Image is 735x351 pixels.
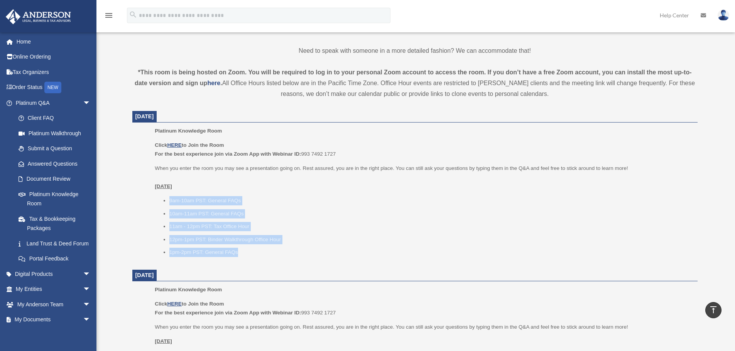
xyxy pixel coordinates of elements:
[709,305,718,314] i: vertical_align_top
[83,297,98,312] span: arrow_drop_down
[155,287,222,292] span: Platinum Knowledge Room
[11,251,102,267] a: Portal Feedback
[169,209,692,218] li: 10am-11am PST: General FAQs
[5,95,102,111] a: Platinum Q&Aarrow_drop_down
[155,322,692,332] p: When you enter the room you may see a presentation going on. Rest assured, you are in the right p...
[11,156,102,171] a: Answered Questions
[169,235,692,244] li: 12pm-1pm PST: Binder Walkthrough Office Hour
[167,142,181,148] a: HERE
[83,312,98,328] span: arrow_drop_down
[155,338,172,344] u: [DATE]
[11,211,102,236] a: Tax & Bookkeeping Packages
[155,301,224,307] b: Click to Join the Room
[11,171,102,187] a: Document Review
[132,45,698,56] p: Need to speak with someone in a more detailed fashion? We can accommodate that!
[169,222,692,231] li: 11am - 12pm PST: Tax Office Hour
[132,67,698,99] div: All Office Hours listed below are in the Pacific Time Zone. Office Hour events are restricted to ...
[135,113,154,119] span: [DATE]
[5,312,102,327] a: My Documentsarrow_drop_down
[135,272,154,278] span: [DATE]
[207,80,220,86] a: here
[155,142,224,148] b: Click to Join the Room
[5,34,102,49] a: Home
[11,236,102,251] a: Land Trust & Deed Forum
[3,9,73,24] img: Anderson Advisors Platinum Portal
[11,186,98,211] a: Platinum Knowledge Room
[169,248,692,257] li: 1pm-2pm PST: General FAQs
[169,196,692,205] li: 9am-10am PST: General FAQs
[167,301,181,307] a: HERE
[155,141,692,159] p: 993 7492 1727
[155,128,222,134] span: Platinum Knowledge Room
[11,126,102,141] a: Platinum Walkthrough
[104,13,113,20] a: menu
[5,64,102,80] a: Tax Organizers
[129,10,137,19] i: search
[104,11,113,20] i: menu
[155,151,301,157] b: For the best experience join via Zoom App with Webinar ID:
[155,183,172,189] u: [DATE]
[5,80,102,96] a: Order StatusNEW
[83,282,98,297] span: arrow_drop_down
[718,10,729,21] img: User Pic
[11,111,102,126] a: Client FAQ
[5,297,102,312] a: My Anderson Teamarrow_drop_down
[5,282,102,297] a: My Entitiesarrow_drop_down
[155,310,301,316] b: For the best experience join via Zoom App with Webinar ID:
[44,82,61,93] div: NEW
[155,299,692,317] p: 993 7492 1727
[220,80,222,86] strong: .
[5,266,102,282] a: Digital Productsarrow_drop_down
[155,164,692,191] p: When you enter the room you may see a presentation going on. Rest assured, you are in the right p...
[5,49,102,65] a: Online Ordering
[83,95,98,111] span: arrow_drop_down
[11,141,102,156] a: Submit a Question
[83,266,98,282] span: arrow_drop_down
[705,302,721,318] a: vertical_align_top
[135,69,692,86] strong: *This room is being hosted on Zoom. You will be required to log in to your personal Zoom account ...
